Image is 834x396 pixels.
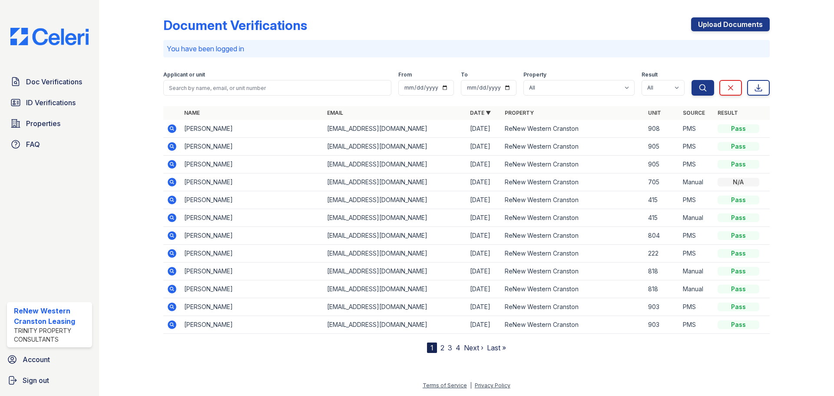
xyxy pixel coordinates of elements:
td: 818 [645,263,679,280]
a: Email [327,110,343,116]
td: PMS [679,156,714,173]
label: Applicant or unit [163,71,205,78]
div: ReNew Western Cranston Leasing [14,306,89,326]
div: | [470,382,472,389]
div: Pass [718,213,759,222]
a: Sign out [3,372,96,389]
a: Result [718,110,738,116]
div: Trinity Property Consultants [14,326,89,344]
span: Sign out [23,375,49,386]
td: [PERSON_NAME] [181,120,324,138]
td: ReNew Western Cranston [501,209,644,227]
span: Properties [26,118,60,129]
a: 3 [448,343,452,352]
a: Last » [487,343,506,352]
td: PMS [679,120,714,138]
td: [DATE] [467,316,501,334]
td: PMS [679,316,714,334]
td: ReNew Western Cranston [501,173,644,191]
td: [EMAIL_ADDRESS][DOMAIN_NAME] [324,120,467,138]
div: Pass [718,142,759,151]
td: [DATE] [467,191,501,209]
a: Source [683,110,705,116]
td: PMS [679,138,714,156]
td: [PERSON_NAME] [181,173,324,191]
td: PMS [679,245,714,263]
td: [DATE] [467,138,501,156]
td: [PERSON_NAME] [181,263,324,280]
td: ReNew Western Cranston [501,156,644,173]
td: ReNew Western Cranston [501,138,644,156]
div: Document Verifications [163,17,307,33]
td: ReNew Western Cranston [501,298,644,316]
span: FAQ [26,139,40,150]
div: Pass [718,303,759,311]
a: 4 [456,343,460,352]
label: To [461,71,468,78]
td: 222 [645,245,679,263]
td: [DATE] [467,227,501,245]
td: [DATE] [467,209,501,227]
td: 804 [645,227,679,245]
td: ReNew Western Cranston [501,191,644,209]
span: ID Verifications [26,97,76,108]
img: CE_Logo_Blue-a8612792a0a2168367f1c8372b55b34899dd931a85d93a1a3d3e32e68fde9ad4.png [3,28,96,45]
td: [EMAIL_ADDRESS][DOMAIN_NAME] [324,191,467,209]
td: [DATE] [467,280,501,298]
div: 1 [427,343,437,353]
td: [PERSON_NAME] [181,280,324,298]
td: ReNew Western Cranston [501,316,644,334]
div: Pass [718,196,759,204]
label: Result [642,71,658,78]
td: ReNew Western Cranston [501,263,644,280]
td: [PERSON_NAME] [181,245,324,263]
a: Date ▼ [470,110,491,116]
td: [EMAIL_ADDRESS][DOMAIN_NAME] [324,263,467,280]
td: [PERSON_NAME] [181,227,324,245]
td: [EMAIL_ADDRESS][DOMAIN_NAME] [324,280,467,298]
td: Manual [679,280,714,298]
div: Pass [718,249,759,258]
td: [PERSON_NAME] [181,209,324,227]
a: 2 [440,343,444,352]
td: 905 [645,156,679,173]
td: [DATE] [467,245,501,263]
td: [DATE] [467,298,501,316]
a: Next › [464,343,483,352]
td: 705 [645,173,679,191]
td: 415 [645,191,679,209]
td: [EMAIL_ADDRESS][DOMAIN_NAME] [324,298,467,316]
span: Account [23,354,50,365]
a: Terms of Service [423,382,467,389]
p: You have been logged in [167,43,766,54]
td: ReNew Western Cranston [501,120,644,138]
td: [DATE] [467,263,501,280]
a: Privacy Policy [475,382,510,389]
div: Pass [718,267,759,276]
td: [DATE] [467,156,501,173]
div: Pass [718,124,759,133]
a: ID Verifications [7,94,92,111]
td: 903 [645,316,679,334]
td: PMS [679,191,714,209]
td: [PERSON_NAME] [181,298,324,316]
input: Search by name, email, or unit number [163,80,391,96]
td: 903 [645,298,679,316]
td: Manual [679,263,714,280]
div: N/A [718,178,759,186]
a: Property [505,110,534,116]
a: Properties [7,115,92,132]
td: [PERSON_NAME] [181,191,324,209]
span: Doc Verifications [26,77,82,87]
td: 818 [645,280,679,298]
td: [EMAIL_ADDRESS][DOMAIN_NAME] [324,156,467,173]
label: From [398,71,412,78]
td: PMS [679,298,714,316]
td: [PERSON_NAME] [181,138,324,156]
label: Property [523,71,546,78]
div: Pass [718,285,759,293]
td: ReNew Western Cranston [501,245,644,263]
a: Doc Verifications [7,73,92,90]
a: Account [3,351,96,368]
